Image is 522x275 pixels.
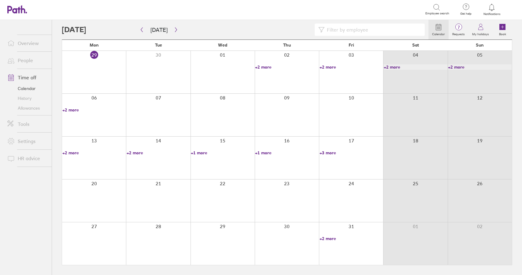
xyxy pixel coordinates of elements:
span: Mon [90,43,99,47]
a: Calendar [2,84,52,93]
a: +2 more [320,64,383,70]
span: Tue [155,43,162,47]
input: Filter by employee [324,24,421,36]
span: Thu [283,43,291,47]
a: +2 more [62,150,126,156]
span: Employee search [425,12,449,15]
a: Tools [2,118,52,130]
a: +2 more [255,64,319,70]
label: My holidays [468,31,493,36]
a: Calendar [428,20,449,40]
span: Notifications [482,12,502,16]
a: Time off [2,71,52,84]
a: +1 more [255,150,319,156]
label: Calendar [428,31,449,36]
a: +3 more [320,150,383,156]
span: Sun [476,43,484,47]
a: Book [493,20,512,40]
a: People [2,54,52,66]
span: Wed [218,43,227,47]
a: HR advice [2,152,52,164]
span: 7 [449,25,468,30]
a: Settings [2,135,52,147]
a: My holidays [468,20,493,40]
a: Overview [2,37,52,49]
a: +1 more [191,150,254,156]
a: History [2,93,52,103]
span: Sat [412,43,419,47]
a: Notifications [482,3,502,16]
a: +2 more [384,64,447,70]
a: +2 more [127,150,190,156]
span: Get help [456,12,476,16]
button: [DATE] [146,25,172,35]
a: +2 more [448,64,512,70]
a: Allowances [2,103,52,113]
span: Fri [349,43,354,47]
a: +2 more [62,107,126,113]
div: Search [68,6,84,12]
label: Book [495,31,510,36]
a: 7Requests [449,20,468,40]
a: +2 more [320,236,383,241]
label: Requests [449,31,468,36]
